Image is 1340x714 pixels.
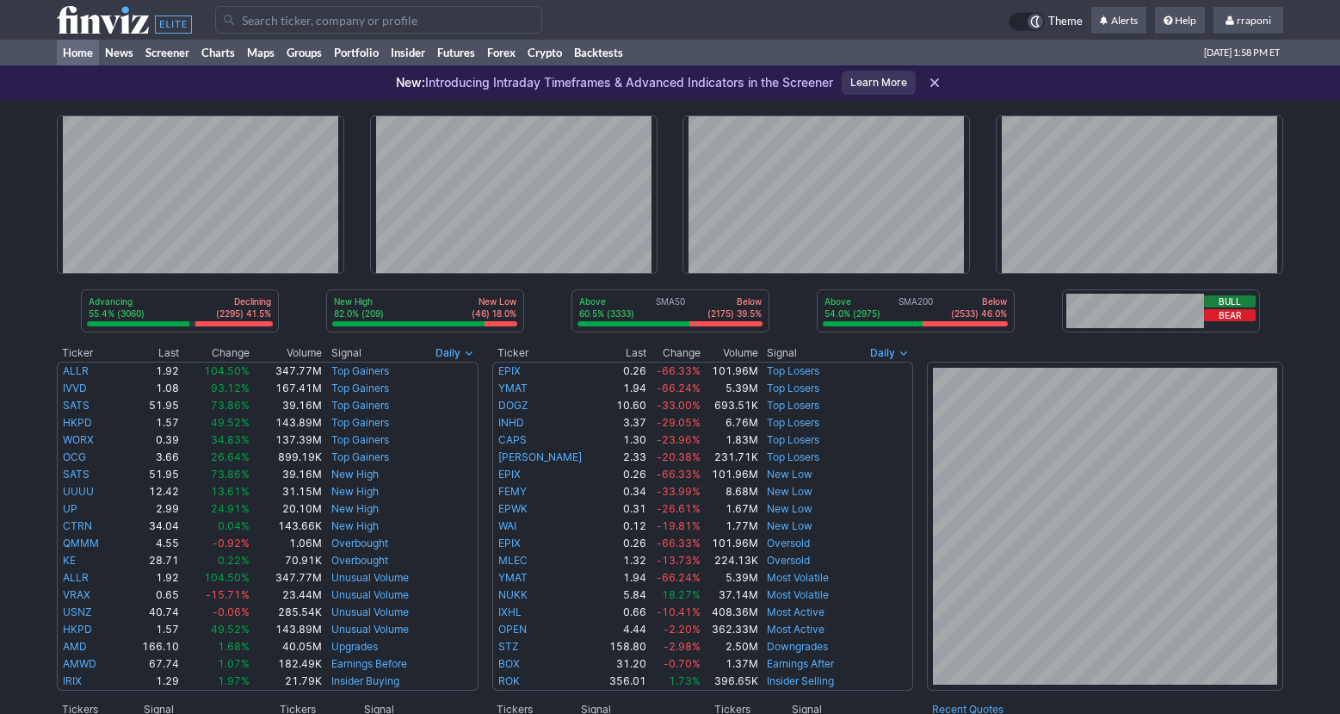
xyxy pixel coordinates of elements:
[331,554,388,567] a: Overbought
[1155,7,1205,34] a: Help
[701,362,759,380] td: 101.96M
[498,674,520,687] a: ROK
[767,346,797,360] span: Signal
[63,433,94,446] a: WORX
[492,345,601,362] th: Ticker
[767,588,829,601] a: Most Volatile
[250,449,323,466] td: 899.19K
[211,502,250,515] span: 24.91%
[498,657,520,670] a: BOX
[664,640,701,653] span: -2.98%
[331,382,389,394] a: Top Gainers
[601,414,647,432] td: 3.37
[842,71,916,95] a: Learn More
[435,345,460,362] span: Daily
[121,569,180,587] td: 1.92
[121,466,180,483] td: 51.95
[211,450,250,463] span: 26.64%
[767,657,834,670] a: Earnings After
[601,449,647,466] td: 2.33
[472,295,516,307] p: New Low
[218,674,250,687] span: 1.97%
[664,657,701,670] span: -0.70%
[1213,7,1283,34] a: rraponi
[211,416,250,429] span: 49.52%
[657,554,701,567] span: -13.73%
[481,40,522,65] a: Forex
[701,638,759,655] td: 2.50M
[601,466,647,483] td: 0.26
[63,554,76,567] a: KE
[215,6,542,34] input: Search
[99,40,139,65] a: News
[63,450,86,463] a: OCG
[498,382,528,394] a: YMAT
[89,307,145,320] p: 55.4% (3060)
[664,623,701,636] span: -2.20%
[218,657,250,670] span: 1.07%
[1204,295,1256,307] button: Bull
[385,40,431,65] a: Insider
[250,673,323,691] td: 21.79K
[331,605,409,618] a: Unusual Volume
[472,307,516,320] p: (46) 18.0%
[250,345,323,362] th: Volume
[601,638,647,655] td: 158.80
[211,468,250,481] span: 73.86%
[250,655,323,673] td: 182.49K
[657,399,701,412] span: -33.00%
[121,552,180,569] td: 28.71
[89,295,145,307] p: Advancing
[204,571,250,584] span: 104.50%
[121,638,180,655] td: 166.10
[250,621,323,638] td: 143.89M
[250,380,323,397] td: 167.41M
[211,485,250,498] span: 13.61%
[63,382,87,394] a: IVVD
[701,621,759,638] td: 362.33M
[601,500,647,518] td: 0.31
[204,364,250,377] span: 104.50%
[601,604,647,621] td: 0.66
[701,518,759,535] td: 1.77M
[250,362,323,380] td: 347.77M
[195,40,241,65] a: Charts
[657,537,701,549] span: -66.33%
[331,519,379,532] a: New High
[63,605,92,618] a: USNZ
[579,295,634,307] p: Above
[431,345,479,362] button: Signals interval
[331,399,389,412] a: Top Gainers
[701,380,759,397] td: 5.39M
[647,345,702,362] th: Change
[1237,14,1271,27] span: rraponi
[701,483,759,500] td: 8.68M
[121,587,180,604] td: 0.65
[767,554,810,567] a: Oversold
[218,519,250,532] span: 0.04%
[601,432,647,449] td: 1.30
[701,466,759,483] td: 101.96M
[951,307,1007,320] p: (2533) 46.0%
[250,518,323,535] td: 143.66K
[331,468,379,481] a: New High
[498,623,527,636] a: OPEN
[522,40,568,65] a: Crypto
[767,571,829,584] a: Most Volatile
[657,605,701,618] span: -10.41%
[180,345,251,362] th: Change
[767,450,819,463] a: Top Losers
[657,485,701,498] span: -33.99%
[250,397,323,414] td: 39.16M
[121,535,180,552] td: 4.55
[657,450,701,463] span: -20.38%
[121,621,180,638] td: 1.57
[121,380,180,397] td: 1.08
[57,40,99,65] a: Home
[498,554,528,567] a: MLEC
[657,382,701,394] span: -66.24%
[121,655,180,673] td: 67.74
[601,621,647,638] td: 4.44
[331,433,389,446] a: Top Gainers
[601,673,647,691] td: 356.01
